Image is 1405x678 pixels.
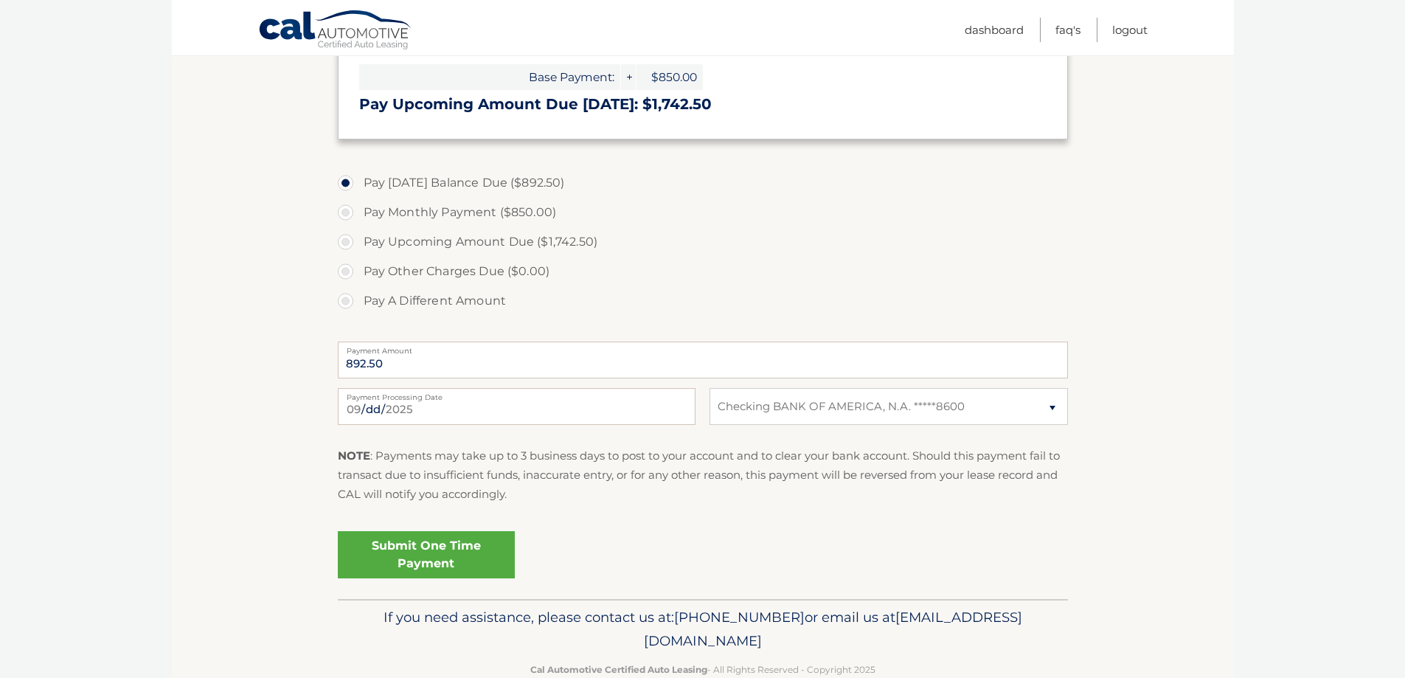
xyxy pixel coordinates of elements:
[338,342,1068,353] label: Payment Amount
[338,168,1068,198] label: Pay [DATE] Balance Due ($892.50)
[338,449,370,463] strong: NOTE
[258,10,413,52] a: Cal Automotive
[644,609,1022,649] span: [EMAIL_ADDRESS][DOMAIN_NAME]
[530,664,707,675] strong: Cal Automotive Certified Auto Leasing
[359,95,1047,114] h3: Pay Upcoming Amount Due [DATE]: $1,742.50
[1055,18,1080,42] a: FAQ's
[338,388,695,425] input: Payment Date
[674,609,805,626] span: [PHONE_NUMBER]
[965,18,1024,42] a: Dashboard
[338,257,1068,286] label: Pay Other Charges Due ($0.00)
[338,388,695,400] label: Payment Processing Date
[1112,18,1148,42] a: Logout
[338,286,1068,316] label: Pay A Different Amount
[338,227,1068,257] label: Pay Upcoming Amount Due ($1,742.50)
[636,64,703,90] span: $850.00
[359,64,620,90] span: Base Payment:
[338,446,1068,505] p: : Payments may take up to 3 business days to post to your account and to clear your bank account....
[338,342,1068,378] input: Payment Amount
[621,64,636,90] span: +
[347,662,1058,677] p: - All Rights Reserved - Copyright 2025
[347,606,1058,653] p: If you need assistance, please contact us at: or email us at
[338,531,515,578] a: Submit One Time Payment
[338,198,1068,227] label: Pay Monthly Payment ($850.00)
